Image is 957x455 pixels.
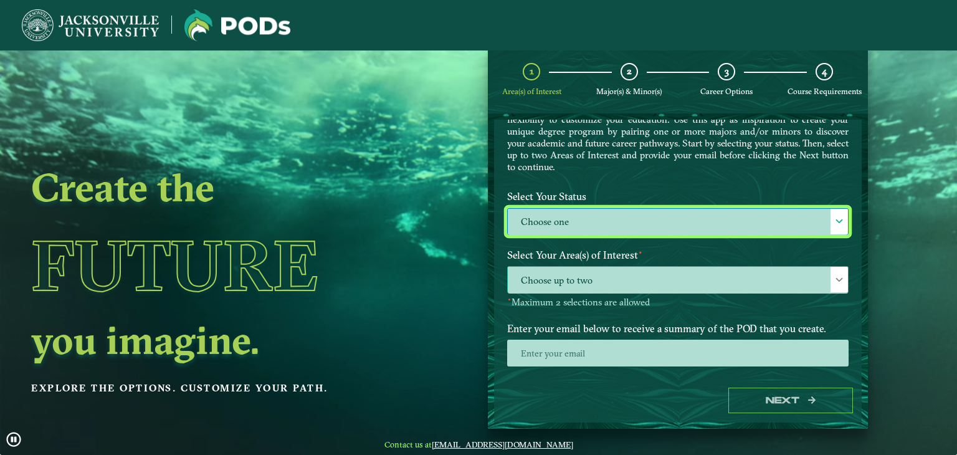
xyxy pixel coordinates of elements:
[31,170,399,204] h2: Create the
[700,87,753,96] span: Career Options
[502,87,561,96] span: Area(s) of Interest
[596,87,662,96] span: Major(s) & Minor(s)
[508,209,848,236] label: Choose one
[508,267,848,294] span: Choose up to two
[432,439,573,449] a: [EMAIL_ADDRESS][DOMAIN_NAME]
[31,209,399,322] h1: Future
[375,439,582,449] span: Contact us at
[498,244,858,267] label: Select Your Area(s) of Interest
[530,65,534,77] span: 1
[498,185,858,208] label: Select Your Status
[638,247,643,257] sup: ⋆
[498,317,858,340] label: Enter your email below to receive a summary of the POD that you create.
[627,65,632,77] span: 2
[184,9,290,41] img: Jacksonville University logo
[31,322,399,357] h2: you imagine.
[725,65,729,77] span: 3
[822,65,827,77] span: 4
[507,340,849,366] input: Enter your email
[728,388,853,413] button: Next
[22,9,159,41] img: Jacksonville University logo
[507,102,849,173] p: [GEOGRAPHIC_DATA] offers you the freedom to pursue your passions and the flexibility to customize...
[31,379,399,398] p: Explore the options. Customize your path.
[788,87,862,96] span: Course Requirements
[507,297,849,309] p: Maximum 2 selections are allowed
[507,295,512,304] sup: ⋆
